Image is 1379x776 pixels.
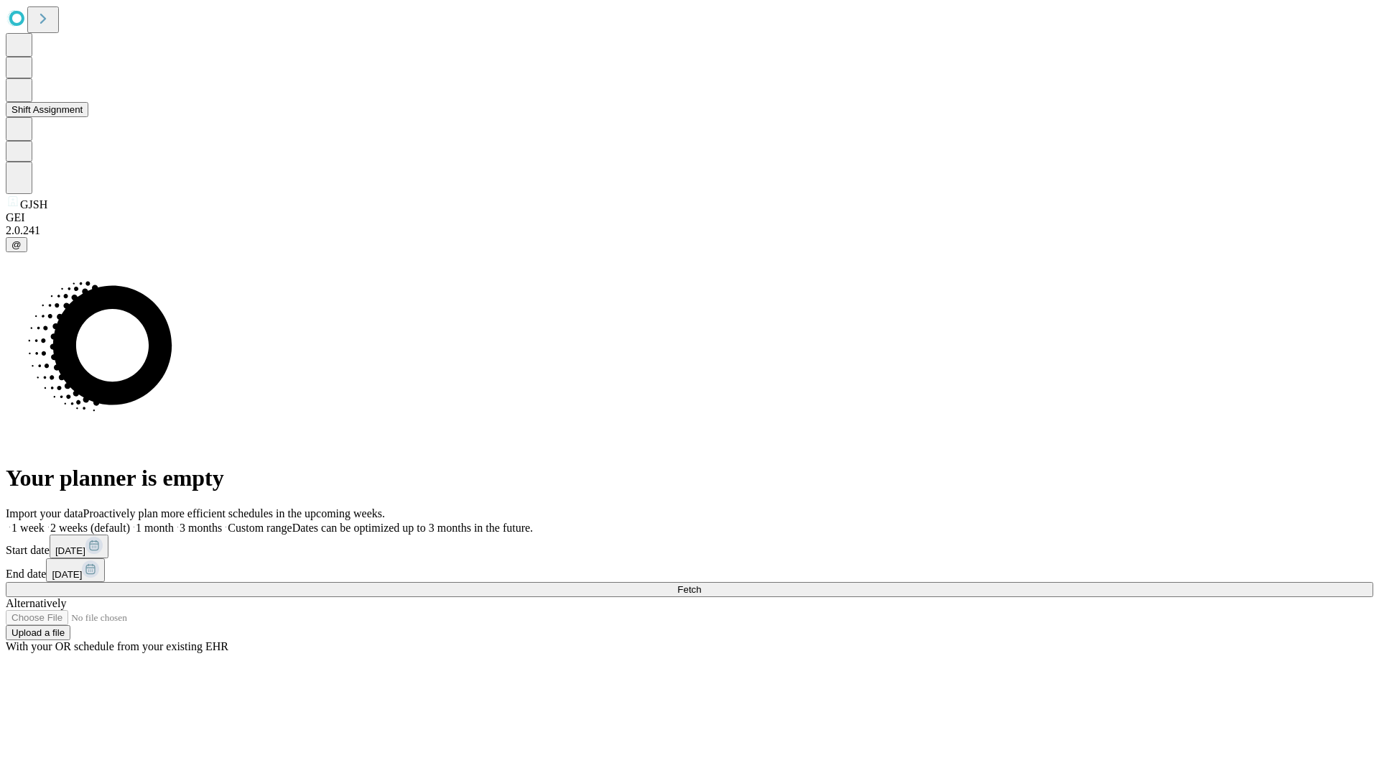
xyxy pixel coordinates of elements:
[6,465,1373,491] h1: Your planner is empty
[6,507,83,519] span: Import your data
[228,522,292,534] span: Custom range
[83,507,385,519] span: Proactively plan more efficient schedules in the upcoming weeks.
[11,522,45,534] span: 1 week
[6,102,88,117] button: Shift Assignment
[52,569,82,580] span: [DATE]
[50,522,130,534] span: 2 weeks (default)
[136,522,174,534] span: 1 month
[6,211,1373,224] div: GEI
[6,535,1373,558] div: Start date
[6,224,1373,237] div: 2.0.241
[46,558,105,582] button: [DATE]
[6,597,66,609] span: Alternatively
[6,582,1373,597] button: Fetch
[677,584,701,595] span: Fetch
[292,522,533,534] span: Dates can be optimized up to 3 months in the future.
[180,522,222,534] span: 3 months
[6,625,70,640] button: Upload a file
[6,558,1373,582] div: End date
[20,198,47,211] span: GJSH
[6,237,27,252] button: @
[11,239,22,250] span: @
[50,535,108,558] button: [DATE]
[6,640,228,652] span: With your OR schedule from your existing EHR
[55,545,85,556] span: [DATE]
